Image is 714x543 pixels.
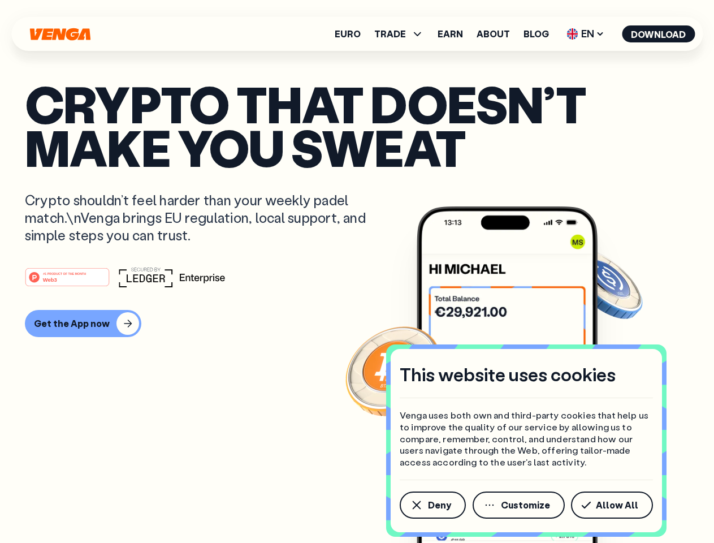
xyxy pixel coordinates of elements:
a: About [477,29,510,38]
tspan: Web3 [43,276,57,282]
a: Blog [523,29,549,38]
button: Deny [400,492,466,519]
div: Get the App now [34,318,110,329]
button: Download [622,25,695,42]
span: Allow All [596,501,638,510]
span: EN [562,25,608,43]
h4: This website uses cookies [400,363,616,386]
span: Deny [428,501,451,510]
img: flag-uk [566,28,578,40]
p: Crypto that doesn’t make you sweat [25,82,689,169]
img: Bitcoin [343,320,445,421]
p: Crypto shouldn’t feel harder than your weekly padel match.\nVenga brings EU regulation, local sup... [25,191,382,244]
button: Allow All [571,492,653,519]
span: TRADE [374,29,406,38]
a: #1 PRODUCT OF THE MONTHWeb3 [25,274,110,289]
a: Earn [438,29,463,38]
button: Get the App now [25,310,141,337]
a: Euro [335,29,361,38]
span: Customize [501,501,550,510]
span: TRADE [374,27,424,41]
p: Venga uses both own and third-party cookies that help us to improve the quality of our service by... [400,410,653,468]
tspan: #1 PRODUCT OF THE MONTH [43,271,86,275]
svg: Home [28,28,92,41]
button: Customize [473,492,565,519]
a: Get the App now [25,310,689,337]
img: USDC coin [564,243,645,325]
